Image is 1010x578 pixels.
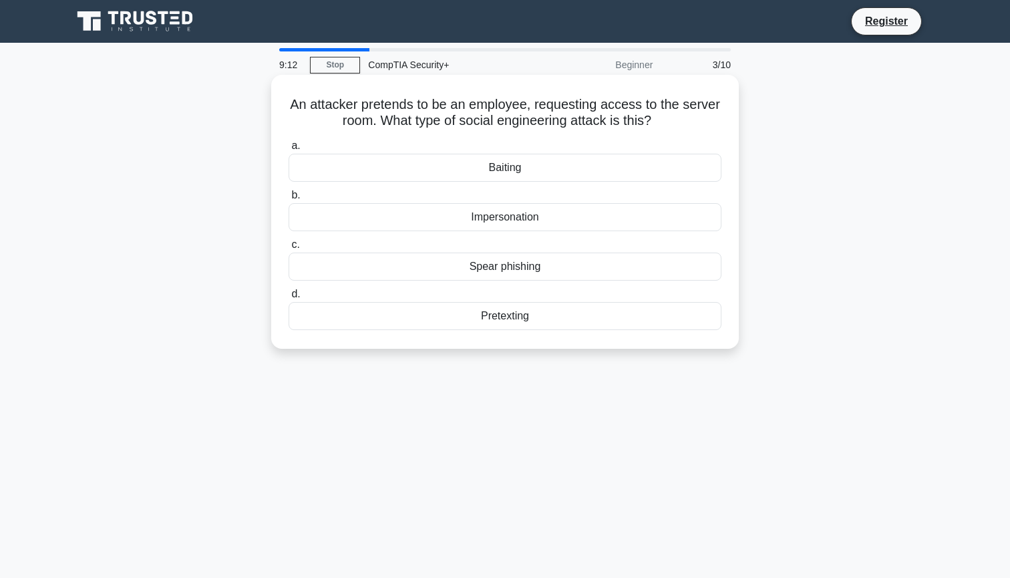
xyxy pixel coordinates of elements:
[287,96,723,130] h5: An attacker pretends to be an employee, requesting access to the server room. What type of social...
[291,189,300,200] span: b.
[310,57,360,74] a: Stop
[289,302,721,330] div: Pretexting
[291,140,300,151] span: a.
[544,51,661,78] div: Beginner
[291,288,300,299] span: d.
[289,203,721,231] div: Impersonation
[360,51,544,78] div: CompTIA Security+
[661,51,739,78] div: 3/10
[289,154,721,182] div: Baiting
[291,239,299,250] span: c.
[857,13,916,29] a: Register
[289,253,721,281] div: Spear phishing
[271,51,310,78] div: 9:12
